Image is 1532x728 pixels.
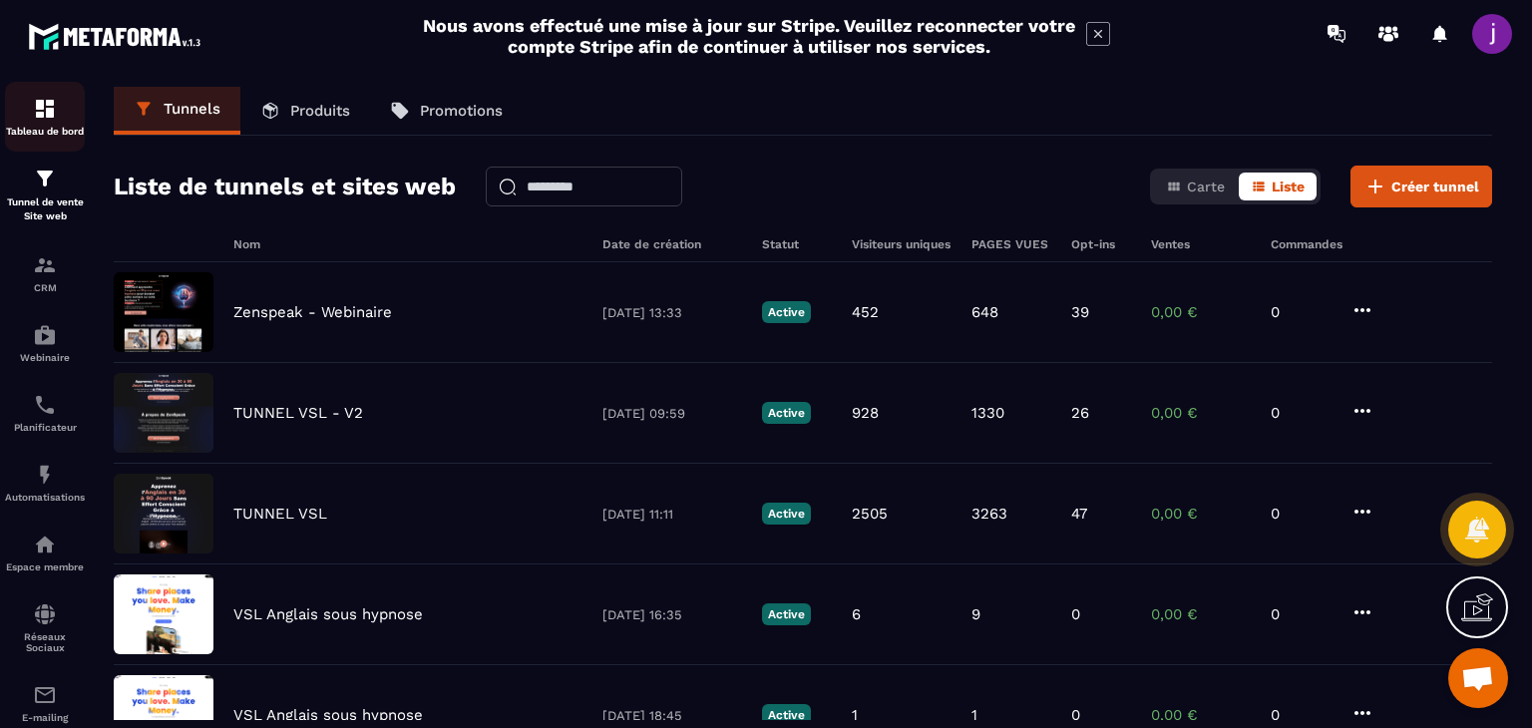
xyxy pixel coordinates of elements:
button: Carte [1154,173,1237,200]
p: [DATE] 18:45 [602,708,742,723]
p: Tunnel de vente Site web [5,195,85,223]
a: Produits [240,87,370,135]
h2: Nous avons effectué une mise à jour sur Stripe. Veuillez reconnecter votre compte Stripe afin de ... [422,15,1076,57]
p: 452 [852,303,879,321]
h6: Statut [762,237,832,251]
h6: Ventes [1151,237,1251,251]
p: Planificateur [5,422,85,433]
p: E-mailing [5,712,85,723]
p: 0 [1071,605,1080,623]
img: logo [28,18,207,55]
p: 648 [971,303,998,321]
p: Réseaux Sociaux [5,631,85,653]
p: 39 [1071,303,1089,321]
a: social-networksocial-networkRéseaux Sociaux [5,587,85,668]
h2: Liste de tunnels et sites web [114,167,456,206]
a: formationformationTunnel de vente Site web [5,152,85,238]
p: 0,00 € [1151,706,1251,724]
img: image [114,574,213,654]
a: formationformationTableau de bord [5,82,85,152]
a: Promotions [370,87,523,135]
p: 0 [1271,605,1331,623]
p: Active [762,704,811,726]
p: 0 [1271,404,1331,422]
p: [DATE] 09:59 [602,406,742,421]
p: CRM [5,282,85,293]
p: 9 [971,605,980,623]
p: 6 [852,605,861,623]
span: Carte [1187,179,1225,194]
p: Tableau de bord [5,126,85,137]
img: email [33,683,57,707]
p: [DATE] 11:11 [602,507,742,522]
p: 0 [1271,505,1331,523]
span: Liste [1272,179,1305,194]
img: formation [33,167,57,190]
p: Espace membre [5,561,85,572]
p: 1 [971,706,977,724]
div: Ouvrir le chat [1448,648,1508,708]
p: 2505 [852,505,888,523]
img: image [114,272,213,352]
p: VSL Anglais sous hypnose [233,706,423,724]
p: 1330 [971,404,1004,422]
p: [DATE] 16:35 [602,607,742,622]
h6: Date de création [602,237,742,251]
a: automationsautomationsEspace membre [5,518,85,587]
p: Webinaire [5,352,85,363]
h6: Nom [233,237,582,251]
p: 0,00 € [1151,404,1251,422]
img: social-network [33,602,57,626]
h6: Visiteurs uniques [852,237,952,251]
button: Créer tunnel [1350,166,1492,207]
p: Active [762,603,811,625]
img: scheduler [33,393,57,417]
a: formationformationCRM [5,238,85,308]
p: 0,00 € [1151,605,1251,623]
h6: Commandes [1271,237,1342,251]
h6: Opt-ins [1071,237,1131,251]
span: Créer tunnel [1391,177,1479,196]
p: VSL Anglais sous hypnose [233,605,423,623]
button: Liste [1239,173,1317,200]
img: automations [33,463,57,487]
p: Active [762,301,811,323]
p: Active [762,503,811,525]
p: TUNNEL VSL [233,505,327,523]
img: image [114,474,213,553]
a: automationsautomationsWebinaire [5,308,85,378]
img: formation [33,97,57,121]
p: TUNNEL VSL - V2 [233,404,363,422]
p: Active [762,402,811,424]
p: 26 [1071,404,1089,422]
p: 0,00 € [1151,505,1251,523]
p: Tunnels [164,100,220,118]
img: automations [33,533,57,556]
img: formation [33,253,57,277]
p: Zenspeak - Webinaire [233,303,392,321]
p: 0 [1271,706,1331,724]
img: automations [33,323,57,347]
a: Tunnels [114,87,240,135]
a: schedulerschedulerPlanificateur [5,378,85,448]
a: automationsautomationsAutomatisations [5,448,85,518]
p: Produits [290,102,350,120]
h6: PAGES VUES [971,237,1051,251]
p: 0,00 € [1151,303,1251,321]
p: 928 [852,404,879,422]
p: 47 [1071,505,1087,523]
p: 0 [1271,303,1331,321]
p: Promotions [420,102,503,120]
p: Automatisations [5,492,85,503]
p: [DATE] 13:33 [602,305,742,320]
p: 0 [1071,706,1080,724]
img: image [114,373,213,453]
p: 3263 [971,505,1007,523]
p: 1 [852,706,858,724]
